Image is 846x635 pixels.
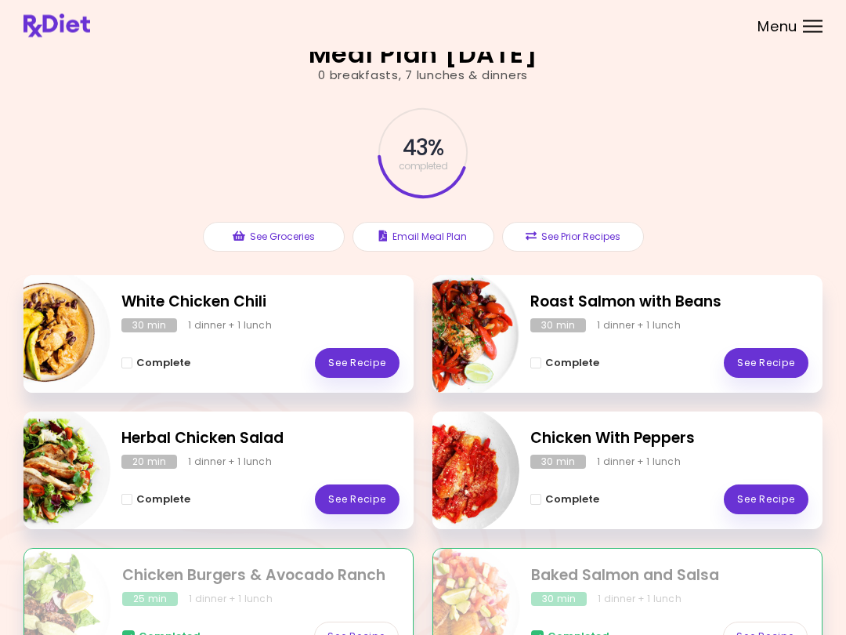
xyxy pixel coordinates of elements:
span: Complete [545,494,599,506]
img: RxDiet [23,14,90,38]
h2: Chicken Burgers & Avocado Ranch [122,565,399,588]
h2: Roast Salmon with Beans [530,292,808,314]
h2: Meal Plan [DATE] [309,42,538,67]
div: 1 dinner + 1 lunch [188,319,272,333]
div: 1 dinner + 1 lunch [188,455,272,470]
img: Info - Chicken With Peppers [389,406,519,536]
h2: White Chicken Chili [121,292,399,314]
a: See Recipe - White Chicken Chili [315,349,399,379]
h2: Herbal Chicken Salad [121,428,399,451]
div: 1 dinner + 1 lunch [597,319,681,333]
div: 30 min [121,319,177,333]
div: 25 min [122,593,178,607]
div: 30 min [531,593,587,607]
img: Info - Roast Salmon with Beans [389,270,519,400]
button: Complete - Chicken With Peppers [530,491,599,510]
a: See Recipe - Roast Salmon with Beans [724,349,808,379]
h2: Baked Salmon and Salsa [531,565,808,588]
button: Complete - White Chicken Chili [121,354,190,373]
button: See Prior Recipes [502,223,644,252]
div: 1 dinner + 1 lunch [597,455,681,470]
span: completed [399,162,448,172]
button: Email Meal Plan [352,223,494,252]
span: Complete [545,357,599,370]
a: See Recipe - Herbal Chicken Salad [315,485,399,515]
button: Complete - Roast Salmon with Beans [530,354,599,373]
span: 43 % [403,136,443,162]
div: 30 min [530,455,586,470]
button: See Groceries [203,223,345,252]
h2: Chicken With Peppers [530,428,808,451]
span: Complete [136,494,190,506]
div: 1 dinner + 1 lunch [598,593,681,607]
span: Menu [757,20,797,34]
a: See Recipe - Chicken With Peppers [724,485,808,515]
div: 0 breakfasts , 7 lunches & dinners [318,67,528,85]
div: 30 min [530,319,586,333]
div: 1 dinner + 1 lunch [189,593,273,607]
div: 20 min [121,455,177,470]
span: Complete [136,357,190,370]
button: Complete - Herbal Chicken Salad [121,491,190,510]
